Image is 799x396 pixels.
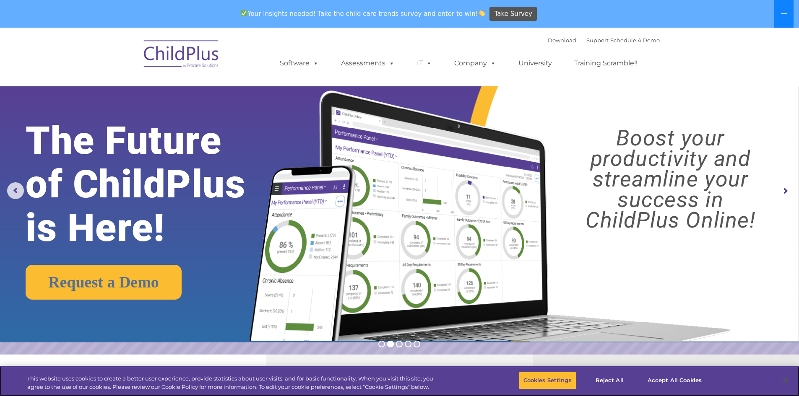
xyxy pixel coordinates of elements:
img: 👏 [479,10,485,16]
span: Your insights needed! Take the child care trends survey and enter to win! [237,5,489,22]
a: IT [409,55,440,72]
a: Download [548,37,576,44]
a: University [510,55,560,72]
img: ✅ [241,10,247,16]
button: Close [776,371,795,390]
div: This website uses cookies to create a better user experience, provide statistics about user visit... [27,375,440,391]
a: Training Scramble!! [566,55,646,72]
a: Take Survey [489,7,537,21]
span: Last name [117,55,142,62]
a: Assessments [333,55,403,72]
a: Support [586,37,609,44]
button: Accept All Cookies [643,372,706,389]
img: ChildPlus by Procare Solutions [140,34,224,76]
rs-layer: Boost your productivity and streamline your success in ChildPlus Online! [552,128,789,230]
span: Take Survey [494,7,532,21]
span: Phone number [117,90,152,96]
button: Reject All [583,372,636,389]
button: Cookies Settings [519,372,576,389]
a: Company [446,55,505,72]
a: Schedule A Demo [610,37,660,44]
a: Software [271,55,327,72]
font: | [548,37,660,44]
rs-layer: The Future of ChildPlus is Here! [26,119,281,250]
a: Request a Demo [26,265,182,300]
